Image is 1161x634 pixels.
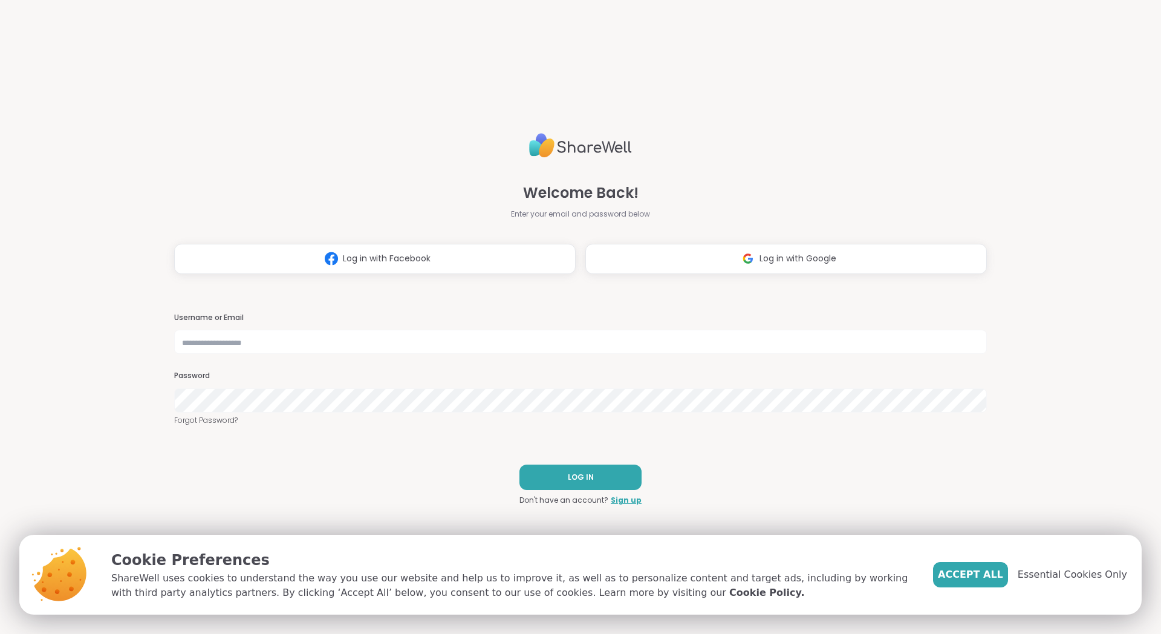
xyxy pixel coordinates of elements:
h3: Username or Email [174,313,987,323]
a: Forgot Password? [174,415,987,426]
img: ShareWell Logomark [320,247,343,270]
span: Log in with Facebook [343,252,431,265]
a: Cookie Policy. [729,586,804,600]
button: Log in with Google [585,244,987,274]
button: Accept All [933,562,1008,587]
p: ShareWell uses cookies to understand the way you use our website and help us to improve it, as we... [111,571,914,600]
img: ShareWell Logo [529,128,632,163]
span: Welcome Back! [523,182,639,204]
p: Cookie Preferences [111,549,914,571]
span: LOG IN [568,472,594,483]
span: Essential Cookies Only [1018,567,1127,582]
button: Log in with Facebook [174,244,576,274]
h3: Password [174,371,987,381]
img: ShareWell Logomark [737,247,759,270]
span: Accept All [938,567,1003,582]
button: LOG IN [519,465,642,490]
span: Don't have an account? [519,495,608,506]
span: Enter your email and password below [511,209,650,220]
span: Log in with Google [759,252,836,265]
a: Sign up [611,495,642,506]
